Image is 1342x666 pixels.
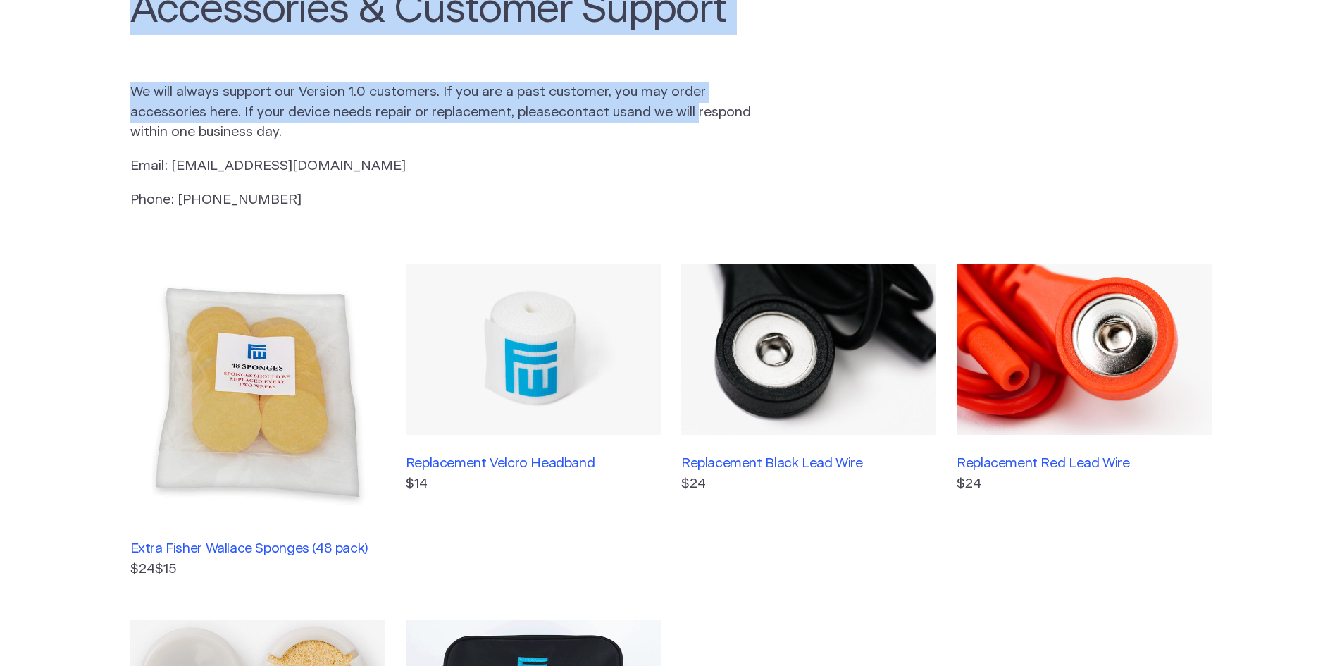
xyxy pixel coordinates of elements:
img: Replacement Red Lead Wire [957,264,1212,435]
s: $24 [130,562,155,576]
p: $14 [406,474,661,495]
p: Phone: [PHONE_NUMBER] [130,190,753,211]
a: Replacement Black Lead Wire$24 [681,264,936,579]
img: Replacement Velcro Headband [406,264,661,435]
h3: Replacement Red Lead Wire [957,455,1212,471]
img: Replacement Black Lead Wire [681,264,936,435]
p: $24 [681,474,936,495]
h3: Extra Fisher Wallace Sponges (48 pack) [130,541,385,557]
a: contact us [559,106,627,119]
a: Replacement Red Lead Wire$24 [957,264,1212,579]
p: $15 [130,560,385,580]
p: Email: [EMAIL_ADDRESS][DOMAIN_NAME] [130,156,753,177]
h3: Replacement Black Lead Wire [681,455,936,471]
a: Extra Fisher Wallace Sponges (48 pack) $24$15 [130,264,385,579]
h3: Replacement Velcro Headband [406,455,661,471]
a: Replacement Velcro Headband$14 [406,264,661,579]
img: Extra Fisher Wallace Sponges (48 pack) [130,264,385,519]
p: We will always support our Version 1.0 customers. If you are a past customer, you may order acces... [130,82,753,143]
p: $24 [957,474,1212,495]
